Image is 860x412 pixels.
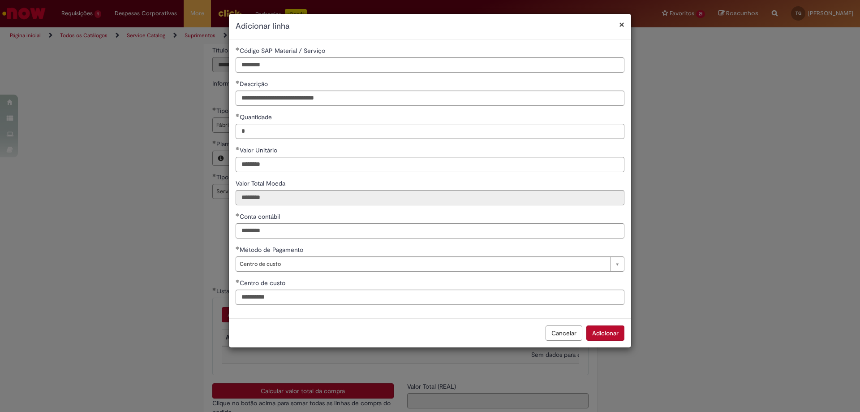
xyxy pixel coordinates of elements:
[236,124,624,139] input: Quantidade
[236,21,624,32] h2: Adicionar linha
[236,80,240,84] span: Obrigatório Preenchido
[546,325,582,341] button: Cancelar
[236,223,624,239] input: Conta contábil
[236,213,240,217] span: Obrigatório Preenchido
[240,279,287,287] span: Centro de custo
[236,246,240,250] span: Obrigatório Preenchido
[240,47,327,55] span: Código SAP Material / Serviço
[236,190,624,205] input: Valor Total Moeda
[236,290,624,305] input: Centro de custo
[236,157,624,172] input: Valor Unitário
[236,91,624,106] input: Descrição
[240,257,606,271] span: Centro de custo
[236,147,240,150] span: Obrigatório Preenchido
[586,325,624,341] button: Adicionar
[236,279,240,283] span: Obrigatório Preenchido
[619,20,624,29] button: Fechar modal
[240,146,279,154] span: Valor Unitário
[240,80,270,88] span: Descrição
[240,246,305,254] span: Método de Pagamento
[236,113,240,117] span: Obrigatório Preenchido
[236,57,624,73] input: Código SAP Material / Serviço
[236,47,240,51] span: Obrigatório Preenchido
[240,213,282,221] span: Conta contábil
[236,179,287,187] span: Somente leitura - Valor Total Moeda
[240,113,274,121] span: Quantidade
